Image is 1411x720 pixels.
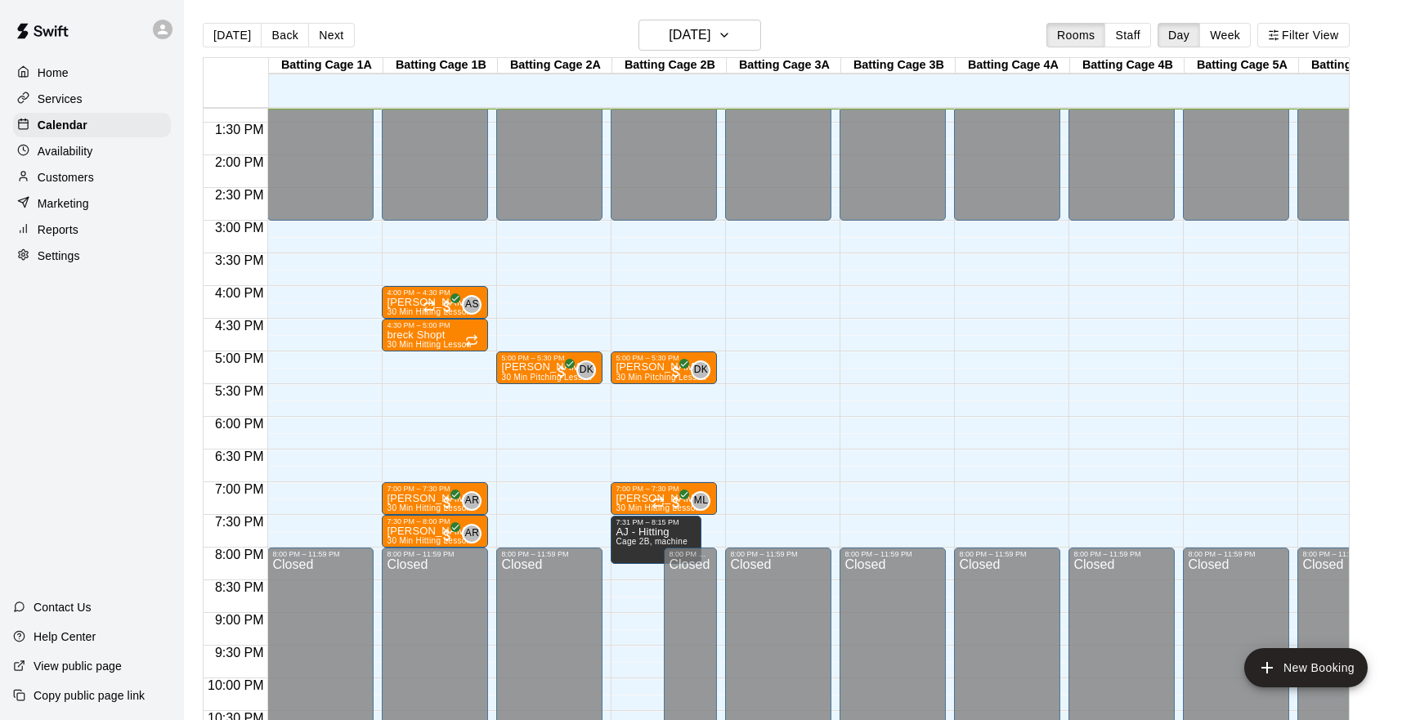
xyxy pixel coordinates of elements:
[211,384,268,398] span: 5:30 PM
[611,516,701,564] div: 7:31 PM – 8:15 PM: AJ - Hitting
[13,217,171,242] a: Reports
[387,321,483,329] div: 4:30 PM – 5:00 PM
[13,139,171,163] div: Availability
[34,658,122,674] p: View public page
[691,491,710,511] div: Marc Llanes
[272,550,369,558] div: 8:00 PM – 11:59 PM
[38,117,87,133] p: Calendar
[439,527,455,543] span: All customers have paid
[38,221,78,238] p: Reports
[694,493,708,509] span: ML
[462,491,482,511] div: Aaron Reesh
[668,364,684,380] span: All customers have paid
[13,244,171,268] a: Settings
[616,503,700,512] span: 30 Min Hitting Lesson
[211,613,268,627] span: 9:00 PM
[387,485,483,493] div: 7:00 PM – 7:30 PM
[638,20,761,51] button: [DATE]
[308,23,354,47] button: Next
[652,496,665,509] span: Recurring event
[13,60,171,85] a: Home
[211,580,268,594] span: 8:30 PM
[211,351,268,365] span: 5:00 PM
[616,537,688,546] span: Cage 2B, machine
[439,298,455,315] span: All customers have paid
[691,360,710,380] div: Dan Kubiuk
[611,482,717,515] div: 7:00 PM – 7:30 PM: Will Sikorski
[616,373,706,382] span: 30 Min Pitching Lesson
[38,143,93,159] p: Availability
[697,360,710,380] span: Dan Kubiuk
[387,503,471,512] span: 30 Min Hitting Lesson
[956,58,1070,74] div: Batting Cage 4A
[1073,550,1170,558] div: 8:00 PM – 11:59 PM
[501,550,598,558] div: 8:00 PM – 11:59 PM
[1104,23,1151,47] button: Staff
[13,191,171,216] a: Marketing
[211,417,268,431] span: 6:00 PM
[553,364,570,380] span: All customers have paid
[697,491,710,511] span: Marc Llanes
[727,58,841,74] div: Batting Cage 3A
[13,87,171,111] a: Services
[34,628,96,645] p: Help Center
[387,340,471,349] span: 30 Min Hitting Lesson
[382,319,488,351] div: 4:30 PM – 5:00 PM: breck Shopt
[13,165,171,190] a: Customers
[1302,550,1399,558] div: 8:00 PM – 11:59 PM
[462,524,482,543] div: Aaron Reesh
[468,524,482,543] span: Aaron Reesh
[465,525,479,542] span: AR
[211,548,268,561] span: 8:00 PM
[841,58,956,74] div: Batting Cage 3B
[439,494,455,511] span: All customers have paid
[261,23,309,47] button: Back
[211,482,268,496] span: 7:00 PM
[38,248,80,264] p: Settings
[468,491,482,511] span: Aaron Reesh
[501,373,592,382] span: 30 Min Pitching Lesson
[423,300,436,313] span: Recurring event
[616,518,697,526] div: 7:31 PM – 8:15 PM
[211,319,268,333] span: 4:30 PM
[669,550,712,558] div: 8:00 PM – 11:59 PM
[211,646,268,660] span: 9:30 PM
[38,91,83,107] p: Services
[13,113,171,137] div: Calendar
[462,295,482,315] div: Adam Sobocienski
[211,286,268,300] span: 4:00 PM
[38,65,69,81] p: Home
[38,195,89,212] p: Marketing
[211,253,268,267] span: 3:30 PM
[38,169,94,186] p: Customers
[583,360,596,380] span: Dan Kubiuk
[382,482,488,515] div: 7:00 PM – 7:30 PM: 30 Min Hitting Lesson
[34,599,92,615] p: Contact Us
[501,354,598,362] div: 5:00 PM – 5:30 PM
[844,550,941,558] div: 8:00 PM – 11:59 PM
[382,515,488,548] div: 7:30 PM – 8:00 PM: 30 Min Hitting Lesson
[211,449,268,463] span: 6:30 PM
[959,550,1055,558] div: 8:00 PM – 11:59 PM
[383,58,498,74] div: Batting Cage 1B
[1257,23,1349,47] button: Filter View
[580,362,594,378] span: DK
[1244,648,1368,687] button: add
[387,307,471,316] span: 30 Min Hitting Lesson
[468,295,482,315] span: Adam Sobocienski
[668,494,684,511] span: All customers have paid
[211,155,268,169] span: 2:00 PM
[616,485,712,493] div: 7:00 PM – 7:30 PM
[1185,58,1299,74] div: Batting Cage 5A
[694,362,708,378] span: DK
[616,354,712,362] div: 5:00 PM – 5:30 PM
[387,536,471,545] span: 30 Min Hitting Lesson
[387,550,483,558] div: 8:00 PM – 11:59 PM
[498,58,612,74] div: Batting Cage 2A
